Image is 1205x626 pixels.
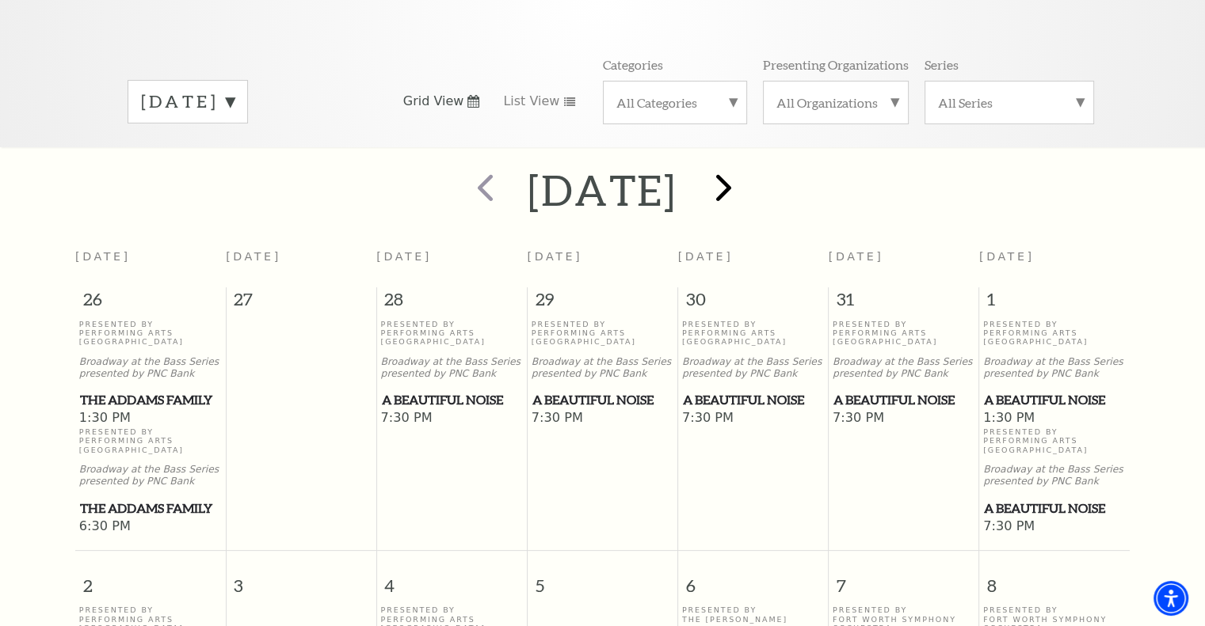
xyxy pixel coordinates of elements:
[381,320,524,347] p: Presented By Performing Arts [GEOGRAPHIC_DATA]
[616,94,734,111] label: All Categories
[80,499,221,518] span: The Addams Family
[682,320,825,347] p: Presented By Performing Arts [GEOGRAPHIC_DATA]
[938,94,1081,111] label: All Series
[532,320,674,347] p: Presented By Performing Arts [GEOGRAPHIC_DATA]
[925,56,959,73] p: Series
[455,162,513,218] button: prev
[227,287,376,319] span: 27
[79,390,222,410] a: The Addams Family
[678,250,734,263] span: [DATE]
[833,320,975,347] p: Presented By Performing Arts [GEOGRAPHIC_DATA]
[79,356,222,380] p: Broadway at the Bass Series presented by PNC Bank
[983,410,1126,427] span: 1:30 PM
[79,427,222,454] p: Presented By Performing Arts [GEOGRAPHIC_DATA]
[376,250,432,263] span: [DATE]
[79,464,222,488] p: Broadway at the Bass Series presented by PNC Bank
[1154,581,1188,616] div: Accessibility Menu
[603,56,663,73] p: Categories
[983,427,1126,454] p: Presented By Performing Arts [GEOGRAPHIC_DATA]
[381,410,524,427] span: 7:30 PM
[833,410,975,427] span: 7:30 PM
[532,410,674,427] span: 7:30 PM
[79,320,222,347] p: Presented By Performing Arts [GEOGRAPHIC_DATA]
[979,287,1130,319] span: 1
[829,551,978,605] span: 7
[532,390,673,410] span: A Beautiful Noise
[833,390,975,410] a: A Beautiful Noise
[141,89,235,114] label: [DATE]
[983,390,1126,410] a: A Beautiful Noise
[983,499,1126,518] a: A Beautiful Noise
[984,499,1125,518] span: A Beautiful Noise
[80,390,221,410] span: The Addams Family
[79,410,222,427] span: 1:30 PM
[682,390,825,410] a: A Beautiful Noise
[682,605,825,624] p: Presented By The [PERSON_NAME]
[381,356,524,380] p: Broadway at the Bass Series presented by PNC Bank
[683,390,824,410] span: A Beautiful Noise
[528,165,677,215] h2: [DATE]
[983,518,1126,536] span: 7:30 PM
[979,551,1130,605] span: 8
[528,551,677,605] span: 5
[678,287,828,319] span: 30
[763,56,909,73] p: Presenting Organizations
[532,356,674,380] p: Broadway at the Bass Series presented by PNC Bank
[833,390,974,410] span: A Beautiful Noise
[983,356,1126,380] p: Broadway at the Bass Series presented by PNC Bank
[776,94,895,111] label: All Organizations
[75,250,131,263] span: [DATE]
[527,250,582,263] span: [DATE]
[79,518,222,536] span: 6:30 PM
[382,390,523,410] span: A Beautiful Noise
[75,551,226,605] span: 2
[381,390,524,410] a: A Beautiful Noise
[226,250,281,263] span: [DATE]
[983,320,1126,347] p: Presented By Performing Arts [GEOGRAPHIC_DATA]
[377,287,527,319] span: 28
[979,250,1035,263] span: [DATE]
[503,93,559,110] span: List View
[829,287,978,319] span: 31
[682,356,825,380] p: Broadway at the Bass Series presented by PNC Bank
[79,499,222,518] a: The Addams Family
[678,551,828,605] span: 6
[528,287,677,319] span: 29
[983,464,1126,488] p: Broadway at the Bass Series presented by PNC Bank
[829,250,884,263] span: [DATE]
[75,287,226,319] span: 26
[377,551,527,605] span: 4
[682,410,825,427] span: 7:30 PM
[532,390,674,410] a: A Beautiful Noise
[227,551,376,605] span: 3
[692,162,750,218] button: next
[833,356,975,380] p: Broadway at the Bass Series presented by PNC Bank
[403,93,464,110] span: Grid View
[984,390,1125,410] span: A Beautiful Noise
